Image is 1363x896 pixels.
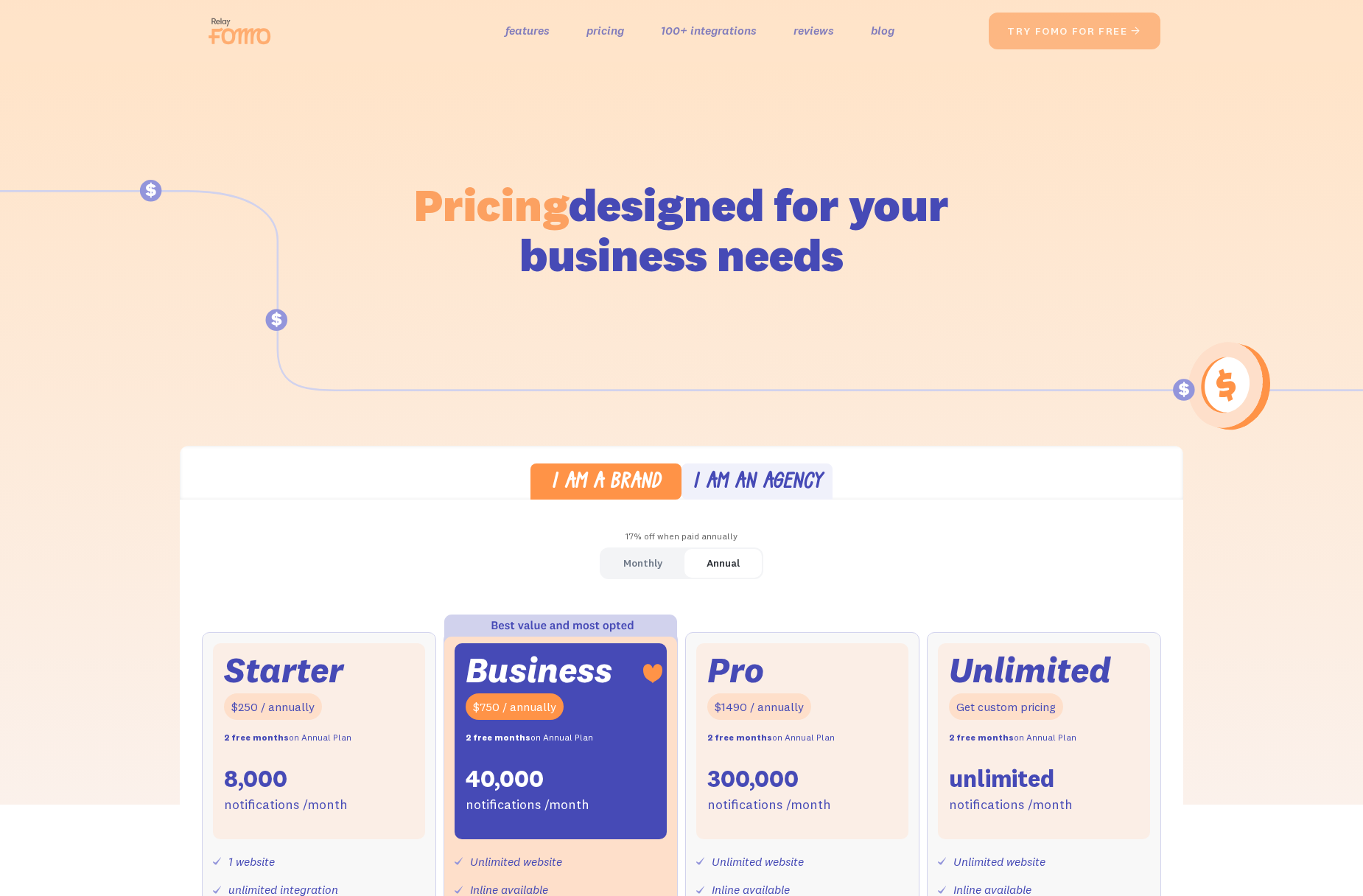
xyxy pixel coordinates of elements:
[466,693,564,721] div: $750 / annually
[949,693,1063,721] div: Get custom pricing
[707,553,740,574] div: Annual
[707,693,811,721] div: $1490 / annually
[793,20,834,41] a: reviews
[693,472,822,494] div: I am an agency
[949,732,1014,743] strong: 2 free months
[953,851,1045,872] div: Unlimited website
[224,727,351,749] div: on Annual Plan
[707,794,831,816] div: notifications /month
[712,851,804,872] div: Unlimited website
[949,727,1076,749] div: on Annual Plan
[707,763,799,794] div: 300,000
[707,727,835,749] div: on Annual Plan
[989,13,1160,49] a: try fomo for free
[949,794,1073,816] div: notifications /month
[228,851,275,872] div: 1 website
[466,732,530,743] strong: 2 free months
[470,851,562,872] div: Unlimited website
[871,20,894,41] a: blog
[661,20,757,41] a: 100+ integrations
[180,526,1183,547] div: 17% off when paid annually
[414,176,569,233] span: Pricing
[413,180,950,280] h1: designed for your business needs
[949,763,1054,794] div: unlimited
[707,732,772,743] strong: 2 free months
[623,553,662,574] div: Monthly
[707,654,764,686] div: Pro
[466,727,593,749] div: on Annual Plan
[551,472,661,494] div: I am a brand
[466,794,589,816] div: notifications /month
[505,20,550,41] a: features
[586,20,624,41] a: pricing
[224,654,343,686] div: Starter
[224,693,322,721] div: $250 / annually
[949,654,1111,686] div: Unlimited
[224,763,287,794] div: 8,000
[466,763,544,794] div: 40,000
[224,794,348,816] div: notifications /month
[224,732,289,743] strong: 2 free months
[466,654,612,686] div: Business
[1130,24,1142,38] span: 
